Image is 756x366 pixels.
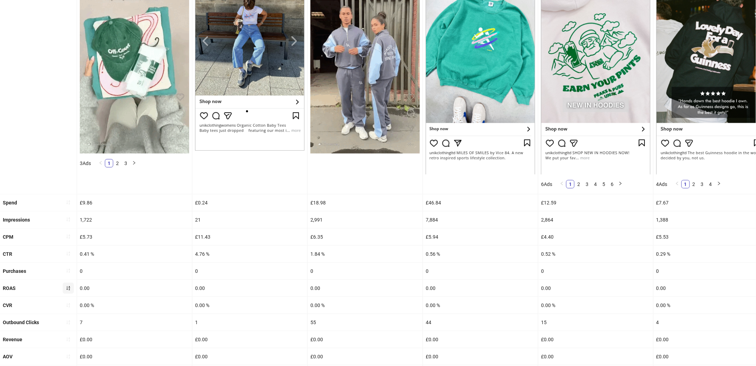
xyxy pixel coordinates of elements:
div: £0.00 [77,348,192,365]
div: 0.56 % [423,246,538,262]
div: 7,884 [423,211,538,228]
a: 4 [592,180,599,188]
div: 0.00 % [192,297,307,314]
div: 2,864 [538,211,653,228]
li: 4 [591,180,600,188]
button: right [130,159,138,167]
li: Previous Page [97,159,105,167]
span: 3 Ads [80,160,91,166]
div: £0.24 [192,194,307,211]
li: 1 [566,180,574,188]
button: right [616,180,625,188]
div: 0 [538,263,653,279]
div: 15 [538,314,653,331]
span: left [560,181,564,186]
div: 7 [77,314,192,331]
div: 0.52 % [538,246,653,262]
li: 3 [698,180,707,188]
span: left [99,161,103,165]
span: sort-ascending [66,337,71,342]
div: 0.00 [538,280,653,297]
span: left [675,181,679,186]
a: 2 [575,180,583,188]
span: sort-ascending [66,234,71,239]
a: 2 [114,159,121,167]
div: £0.00 [77,331,192,348]
div: 0.00 % [423,297,538,314]
div: £0.00 [308,348,423,365]
button: right [715,180,723,188]
a: 5 [600,180,608,188]
div: 0.00 % [538,297,653,314]
div: £0.00 [538,348,653,365]
a: 2 [690,180,698,188]
div: £0.00 [192,331,307,348]
div: 44 [423,314,538,331]
a: 1 [105,159,113,167]
div: 0.00 % [308,297,423,314]
div: 1,722 [77,211,192,228]
span: right [618,181,623,186]
b: Revenue [3,337,22,342]
span: sort-ascending [66,251,71,256]
b: Purchases [3,268,26,274]
b: Outbound Clicks [3,320,39,325]
span: sort-ascending [66,320,71,325]
b: CTR [3,251,12,257]
span: 4 Ads [656,181,668,187]
b: Spend [3,200,17,206]
a: 1 [682,180,689,188]
div: 0 [77,263,192,279]
span: right [717,181,721,186]
li: Next Page [715,180,723,188]
b: ROAS [3,285,16,291]
div: £46.84 [423,194,538,211]
div: 55 [308,314,423,331]
span: right [132,161,136,165]
div: 0.00 [308,280,423,297]
div: £18.98 [308,194,423,211]
div: £0.00 [423,331,538,348]
b: CVR [3,302,12,308]
div: 0.00 [192,280,307,297]
a: 6 [608,180,616,188]
div: 0.41 % [77,246,192,262]
div: 21 [192,211,307,228]
li: 2 [113,159,122,167]
button: left [97,159,105,167]
div: £0.00 [308,331,423,348]
li: Next Page [130,159,138,167]
li: Previous Page [558,180,566,188]
span: sort-ascending [66,268,71,273]
a: 3 [583,180,591,188]
div: £6.35 [308,229,423,245]
div: 2,991 [308,211,423,228]
div: 0 [423,263,538,279]
div: 0.00 [77,280,192,297]
button: left [673,180,681,188]
a: 3 [122,159,130,167]
b: CPM [3,234,13,240]
div: £0.00 [423,348,538,365]
div: £12.59 [538,194,653,211]
div: 0 [308,263,423,279]
span: sort-ascending [66,303,71,308]
a: 4 [707,180,715,188]
div: 1.84 % [308,246,423,262]
li: Previous Page [673,180,681,188]
a: 1 [566,180,574,188]
div: 0.00 [423,280,538,297]
div: £4.40 [538,229,653,245]
div: 4.76 % [192,246,307,262]
span: sort-ascending [66,286,71,291]
li: Next Page [616,180,625,188]
div: 1 [192,314,307,331]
